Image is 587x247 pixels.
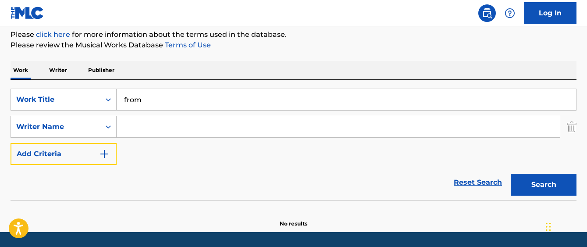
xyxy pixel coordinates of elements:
[543,205,587,247] iframe: Chat Widget
[482,8,492,18] img: search
[99,149,110,159] img: 9d2ae6d4665cec9f34b9.svg
[16,122,95,132] div: Writer Name
[11,29,576,40] p: Please for more information about the terms used in the database.
[11,7,44,19] img: MLC Logo
[511,174,576,196] button: Search
[163,41,211,49] a: Terms of Use
[11,61,31,79] p: Work
[11,143,117,165] button: Add Criteria
[11,89,576,200] form: Search Form
[501,4,519,22] div: Help
[567,116,576,138] img: Delete Criterion
[85,61,117,79] p: Publisher
[524,2,576,24] a: Log In
[11,40,576,50] p: Please review the Musical Works Database
[505,8,515,18] img: help
[46,61,70,79] p: Writer
[449,173,506,192] a: Reset Search
[280,209,307,228] p: No results
[478,4,496,22] a: Public Search
[16,94,95,105] div: Work Title
[546,214,551,240] div: Drag
[36,30,70,39] a: click here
